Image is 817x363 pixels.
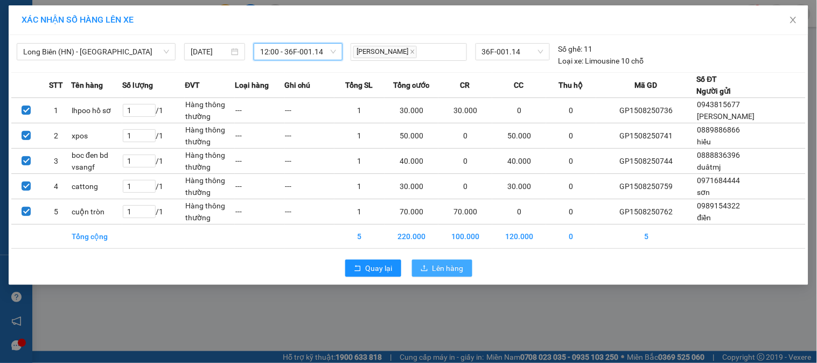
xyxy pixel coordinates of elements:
td: 70.000 [438,199,492,225]
td: 0 [438,149,492,174]
span: 0989154322 [697,201,741,210]
span: Quay lại [366,262,393,274]
span: rollback [354,264,361,273]
td: cattong [71,174,122,199]
span: sơn [697,188,710,197]
td: 0 [546,225,596,249]
td: --- [285,174,335,199]
td: Tổng cộng [71,225,122,249]
span: duâtmj [697,163,721,171]
div: Số ĐT Người gửi [697,73,731,97]
td: --- [285,149,335,174]
td: boc đen bd vsangf [71,149,122,174]
span: Loại xe: [558,55,584,67]
span: điền [46,79,60,87]
td: 30.000 [492,174,546,199]
span: 0971684444 [697,176,741,185]
td: 0 [438,123,492,149]
td: 1 [334,149,385,174]
td: / 1 [122,199,185,225]
span: Loại hàng [235,79,269,91]
span: 437A Giải Phóng [44,62,117,74]
span: CR [460,79,470,91]
td: --- [235,98,285,123]
td: / 1 [122,98,185,123]
td: 50.000 [492,123,546,149]
span: CC [514,79,524,91]
td: GP1508250759 [596,174,697,199]
span: hiếu [697,137,711,146]
td: 1 [334,199,385,225]
td: --- [235,149,285,174]
img: logo [7,10,52,55]
td: --- [235,199,285,225]
td: 0 [546,174,596,199]
td: 220.000 [385,225,438,249]
td: 2 [41,123,72,149]
td: 30.000 [385,98,438,123]
td: 0 [438,174,492,199]
td: GP1508250744 [596,149,697,174]
span: [PERSON_NAME] [353,46,417,58]
td: 5 [596,225,697,249]
span: Website [108,48,133,57]
span: Tên hàng [71,79,103,91]
td: 100.000 [438,225,492,249]
td: 0 [546,199,596,225]
td: 1 [334,98,385,123]
span: Số ghế: [558,43,583,55]
td: 0 [492,199,546,225]
td: 0 [546,98,596,123]
span: Số lượng [122,79,153,91]
td: GP1508250741 [596,123,697,149]
td: --- [285,199,335,225]
span: upload [421,264,428,273]
td: GP1508250762 [596,199,697,225]
td: Hàng thông thường [185,149,235,174]
td: 3 [41,149,72,174]
span: close [410,49,415,54]
div: 11 [558,43,593,55]
span: XÁC NHẬN SỐ HÀNG LÊN XE [22,15,134,25]
td: / 1 [122,123,185,149]
strong: CÔNG TY TNHH VĨNH QUANG [82,10,229,21]
span: 0889886866 [697,125,741,134]
td: 30.000 [385,174,438,199]
span: Tổng SL [346,79,373,91]
td: --- [235,123,285,149]
span: Tổng cước [393,79,429,91]
td: 1 [334,174,385,199]
td: --- [285,98,335,123]
td: 0 [546,149,596,174]
strong: PHIẾU GỬI HÀNG [112,23,199,34]
td: 4 [41,174,72,199]
span: Ghi chú [285,79,311,91]
td: / 1 [122,174,185,199]
td: GP1508250736 [596,98,697,123]
td: lhpoo hồ sơ [71,98,122,123]
td: cuộn tròn [71,199,122,225]
td: 0 [546,123,596,149]
span: close [789,16,798,24]
span: 0888836396 [697,151,741,159]
div: Limousine 10 chỗ [558,55,644,67]
span: 12:00 - 36F-001.14 [260,44,336,60]
td: Hàng thông thường [185,123,235,149]
span: ĐVT [185,79,200,91]
td: xpos [71,123,122,149]
td: 0 [492,98,546,123]
td: 30.000 [438,98,492,123]
span: điền [697,213,711,222]
td: / 1 [122,149,185,174]
span: 36F-001.14 [482,44,543,60]
span: [PERSON_NAME] [697,112,755,121]
td: 1 [334,123,385,149]
button: uploadLên hàng [412,260,472,277]
strong: Hotline : 0889 23 23 23 [121,37,191,45]
td: Hàng thông thường [185,199,235,225]
span: 0943815677 [697,100,741,109]
td: 120.000 [492,225,546,249]
td: 5 [334,225,385,249]
td: --- [285,123,335,149]
td: --- [235,174,285,199]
